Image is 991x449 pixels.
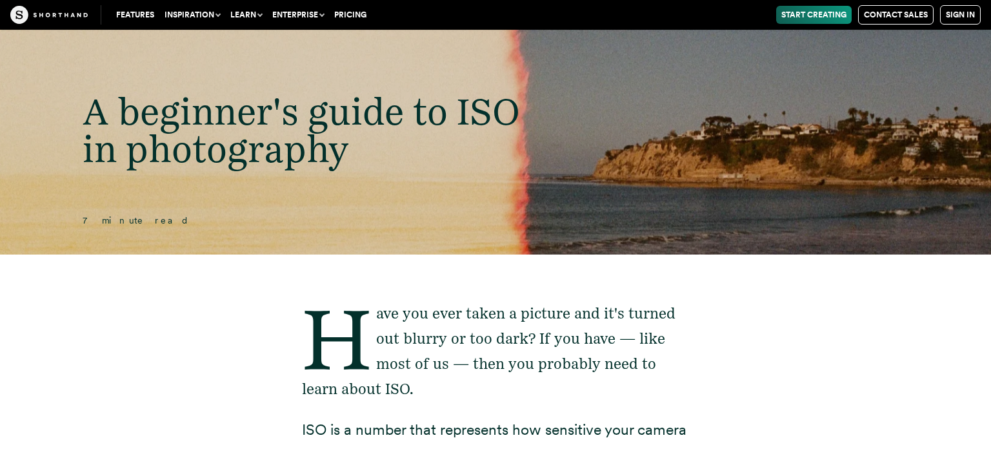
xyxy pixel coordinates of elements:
[858,5,934,25] a: Contact Sales
[940,5,981,25] a: Sign in
[83,215,190,225] span: 7 minute read
[267,6,329,24] button: Enterprise
[302,301,689,402] p: Have you ever taken a picture and it's turned out blurry or too dark? If you have — like most of ...
[329,6,372,24] a: Pricing
[225,6,267,24] button: Learn
[111,6,159,24] a: Features
[10,6,88,24] img: The Craft
[776,6,852,24] a: Start Creating
[83,89,520,171] span: A beginner's guide to ISO in photography
[159,6,225,24] button: Inspiration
